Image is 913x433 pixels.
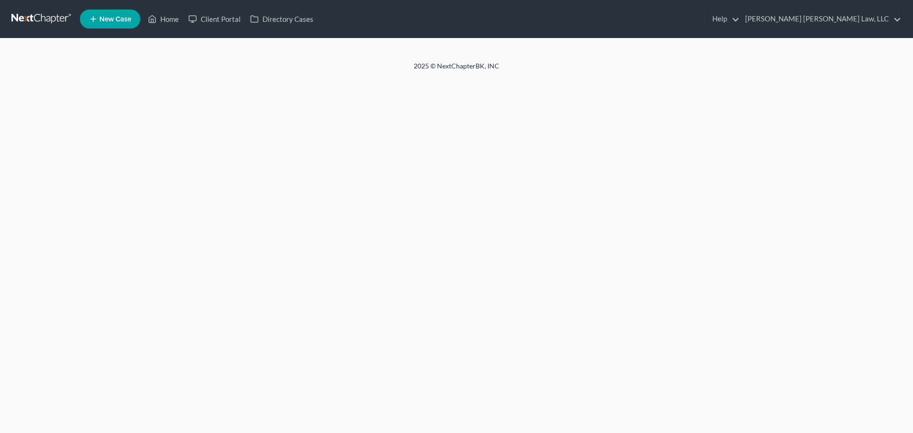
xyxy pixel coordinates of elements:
new-legal-case-button: New Case [80,10,140,29]
a: Help [708,10,739,28]
a: [PERSON_NAME] [PERSON_NAME] Law, LLC [740,10,901,28]
a: Home [143,10,184,28]
a: Client Portal [184,10,245,28]
div: 2025 © NextChapterBK, INC [185,61,728,78]
a: Directory Cases [245,10,318,28]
